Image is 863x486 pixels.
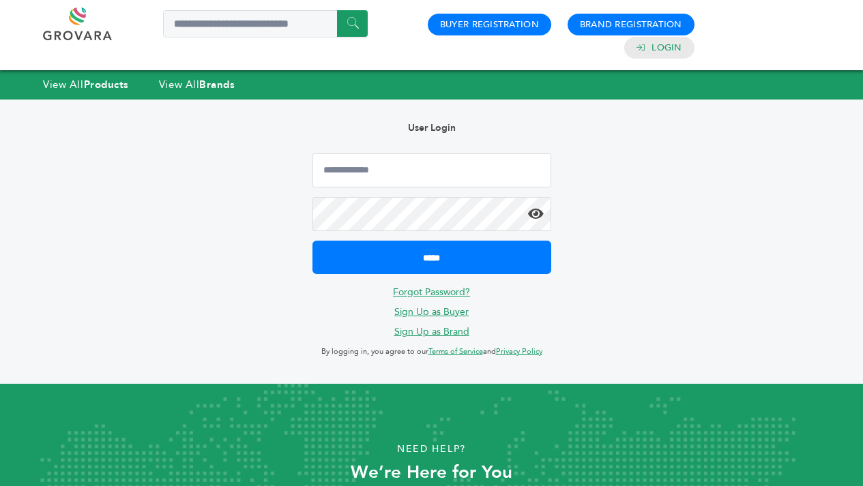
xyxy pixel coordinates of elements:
a: Sign Up as Brand [394,325,469,338]
strong: We’re Here for You [351,460,512,485]
strong: Products [84,78,129,91]
a: View AllProducts [43,78,129,91]
a: Forgot Password? [393,286,470,299]
p: Need Help? [43,439,820,459]
p: By logging in, you agree to our and [312,344,551,360]
a: View AllBrands [159,78,235,91]
a: Terms of Service [428,346,483,356]
a: Login [652,42,682,54]
input: Email Address [312,153,551,187]
b: User Login [408,121,456,134]
a: Brand Registration [580,18,682,31]
a: Buyer Registration [440,18,539,31]
a: Privacy Policy [496,346,542,356]
strong: Brands [199,78,235,91]
input: Password [312,197,551,231]
input: Search a product or brand... [163,10,368,37]
a: Sign Up as Buyer [394,305,469,318]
